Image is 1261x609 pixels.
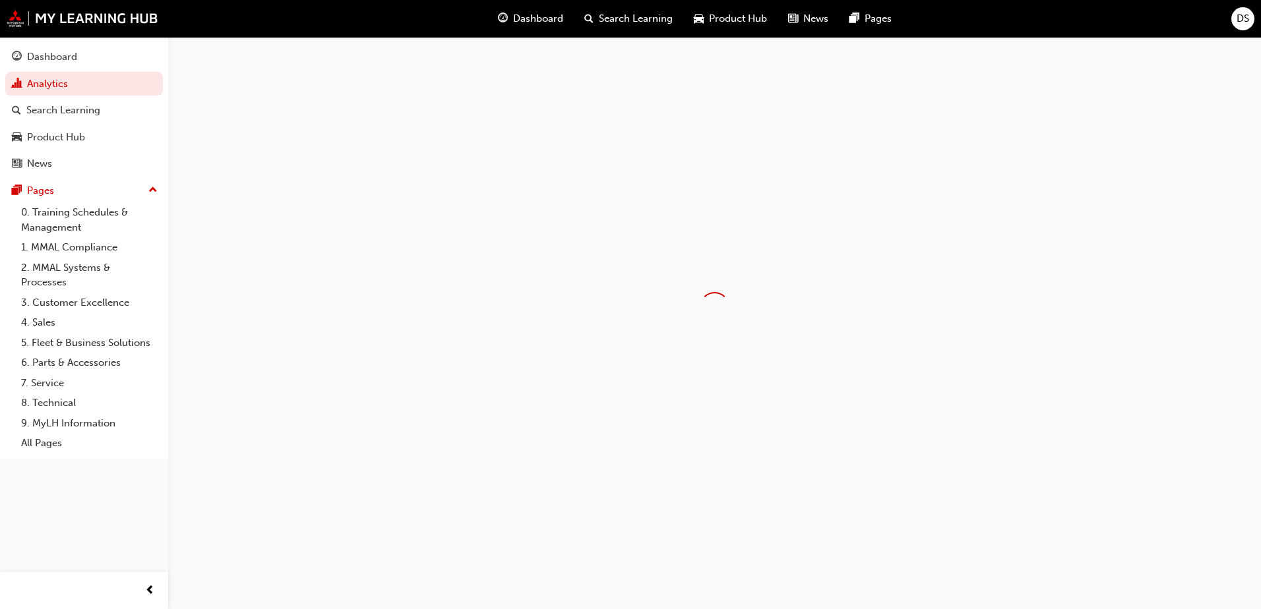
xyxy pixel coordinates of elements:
[1231,7,1254,30] button: DS
[5,125,163,150] a: Product Hub
[16,433,163,453] a: All Pages
[865,11,892,26] span: Pages
[12,105,21,117] span: search-icon
[694,11,704,27] span: car-icon
[5,98,163,123] a: Search Learning
[27,156,52,171] div: News
[12,51,22,63] span: guage-icon
[27,49,77,65] div: Dashboard
[26,103,100,118] div: Search Learning
[788,11,798,27] span: news-icon
[584,11,594,27] span: search-icon
[498,11,508,27] span: guage-icon
[5,42,163,179] button: DashboardAnalyticsSearch LearningProduct HubNews
[1237,11,1249,26] span: DS
[709,11,767,26] span: Product Hub
[574,5,683,32] a: search-iconSearch Learning
[16,413,163,434] a: 9. MyLH Information
[683,5,778,32] a: car-iconProduct Hub
[599,11,673,26] span: Search Learning
[16,312,163,333] a: 4. Sales
[5,179,163,203] button: Pages
[12,158,22,170] span: news-icon
[803,11,828,26] span: News
[16,258,163,293] a: 2. MMAL Systems & Processes
[145,583,155,599] span: prev-icon
[5,45,163,69] a: Dashboard
[16,333,163,353] a: 5. Fleet & Business Solutions
[513,11,563,26] span: Dashboard
[16,373,163,393] a: 7. Service
[27,183,54,198] div: Pages
[5,72,163,96] a: Analytics
[839,5,902,32] a: pages-iconPages
[487,5,574,32] a: guage-iconDashboard
[27,130,85,145] div: Product Hub
[16,353,163,373] a: 6. Parts & Accessories
[12,185,22,197] span: pages-icon
[12,132,22,144] span: car-icon
[16,293,163,313] a: 3. Customer Excellence
[778,5,839,32] a: news-iconNews
[16,237,163,258] a: 1. MMAL Compliance
[16,202,163,237] a: 0. Training Schedules & Management
[12,78,22,90] span: chart-icon
[16,393,163,413] a: 8. Technical
[5,152,163,176] a: News
[7,10,158,27] img: mmal
[849,11,859,27] span: pages-icon
[148,182,158,199] span: up-icon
